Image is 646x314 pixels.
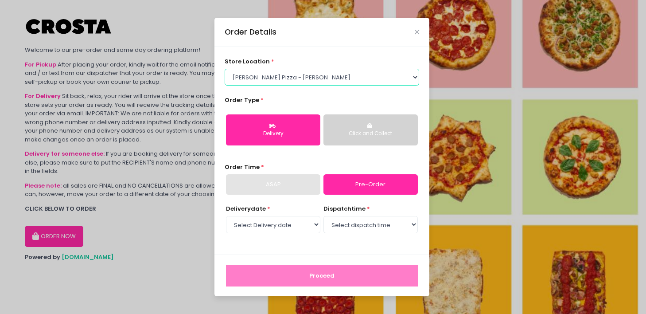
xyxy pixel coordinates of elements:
[225,163,260,171] span: Order Time
[415,30,419,34] button: Close
[226,204,266,213] span: Delivery date
[225,96,259,104] span: Order Type
[323,114,418,145] button: Click and Collect
[226,265,418,287] button: Proceed
[323,204,366,213] span: dispatch time
[330,130,412,138] div: Click and Collect
[232,130,314,138] div: Delivery
[226,114,320,145] button: Delivery
[225,57,270,66] span: store location
[323,174,418,195] a: Pre-Order
[225,26,276,38] div: Order Details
